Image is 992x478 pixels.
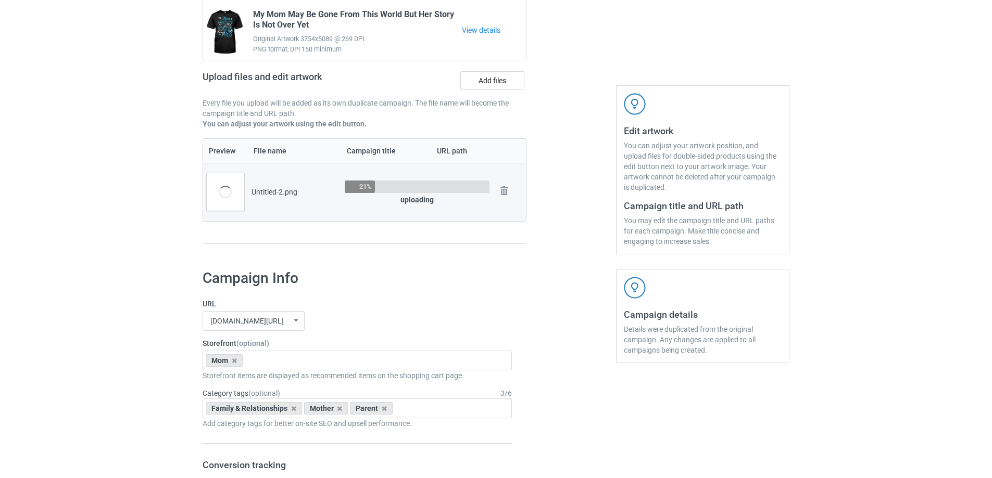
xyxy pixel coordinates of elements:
div: Add category tags for better on-site SEO and upsell performance. [203,418,512,429]
span: Original Artwork 3754x5089 @ 269 DPI [253,34,462,44]
h3: Campaign title and URL path [624,200,782,212]
span: My Mom May Be Gone From This World But Her Story Is Not Over Yet [253,9,462,34]
div: Storefront items are displayed as recommended items on the shopping cart page. [203,370,512,381]
h3: Campaign details [624,308,782,320]
div: Parent [350,402,393,415]
b: You can adjust your artwork using the edit button. [203,120,367,128]
div: [DOMAIN_NAME][URL] [210,317,284,325]
th: URL path [431,139,493,163]
span: (optional) [248,389,280,397]
div: Family & Relationships [206,402,302,415]
div: You may edit the campaign title and URL paths for each campaign. Make title concise and engaging ... [624,215,782,247]
img: svg+xml;base64,PD94bWwgdmVyc2lvbj0iMS4wIiBlbmNvZGluZz0iVVRGLTgiPz4KPHN2ZyB3aWR0aD0iNDJweCIgaGVpZ2... [624,277,646,299]
label: Add files [460,71,524,90]
th: Preview [203,139,248,163]
img: svg+xml;base64,PD94bWwgdmVyc2lvbj0iMS4wIiBlbmNvZGluZz0iVVRGLTgiPz4KPHN2ZyB3aWR0aD0iMjhweCIgaGVpZ2... [497,184,511,198]
a: View details [462,25,526,35]
h2: Upload files and edit artwork [203,71,397,91]
img: svg+xml;base64,PD94bWwgdmVyc2lvbj0iMS4wIiBlbmNvZGluZz0iVVRGLTgiPz4KPHN2ZyB3aWR0aD0iNDJweCIgaGVpZ2... [624,93,646,115]
div: 21% [359,183,372,190]
span: (optional) [236,339,269,347]
th: File name [248,139,341,163]
h3: Conversion tracking [203,459,512,471]
p: Every file you upload will be added as its own duplicate campaign. The file name will become the ... [203,98,526,119]
div: Mom [206,354,243,367]
label: Storefront [203,338,512,348]
div: Details were duplicated from the original campaign. Any changes are applied to all campaigns bein... [624,324,782,355]
div: uploading [345,195,489,205]
th: Campaign title [341,139,431,163]
label: Category tags [203,388,280,398]
span: PNG format, DPI 150 minimum [253,44,462,55]
h1: Campaign Info [203,269,512,288]
div: Untitled-2.png [252,187,337,197]
h3: Edit artwork [624,125,782,137]
div: You can adjust your artwork position, and upload files for double-sided products using the edit b... [624,140,782,192]
div: 3 / 6 [500,388,512,398]
label: URL [203,299,512,309]
div: Mother [304,402,348,415]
